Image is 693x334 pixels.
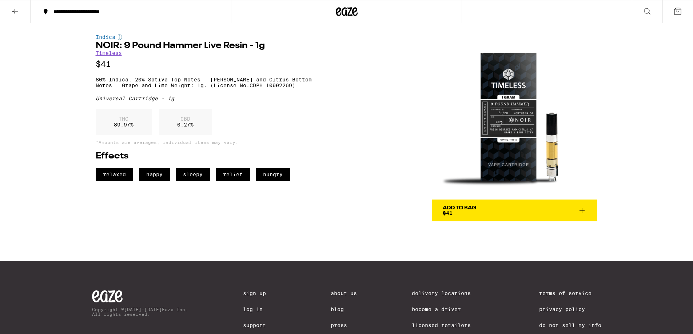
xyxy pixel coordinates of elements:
a: Become a Driver [412,306,484,312]
div: Indica [96,34,322,40]
p: CBD [177,116,194,122]
a: Log In [243,306,276,312]
p: THC [114,116,134,122]
a: Do Not Sell My Info [539,322,601,328]
div: Universal Cartridge - 1g [96,96,322,101]
img: Timeless - NOIR: 9 Pound Hammer Live Resin - 1g [432,34,597,200]
div: Add To Bag [443,205,476,210]
a: Blog [331,306,357,312]
p: Copyright © [DATE]-[DATE] Eaze Inc. All rights reserved. [92,307,188,317]
span: sleepy [176,168,210,181]
span: $41 [443,210,453,216]
span: happy [139,168,170,181]
span: hungry [256,168,290,181]
p: $41 [96,60,322,69]
a: Delivery Locations [412,290,484,296]
h1: NOIR: 9 Pound Hammer Live Resin - 1g [96,41,322,50]
a: Privacy Policy [539,306,601,312]
button: Add To Bag$41 [432,200,597,221]
div: 89.97 % [96,109,152,135]
p: *Amounts are averages, individual items may vary. [96,140,322,145]
a: Sign Up [243,290,276,296]
a: Terms of Service [539,290,601,296]
a: About Us [331,290,357,296]
div: 0.27 % [159,109,212,135]
img: indicaColor.svg [118,34,122,40]
a: Timeless [96,50,122,56]
a: Licensed Retailers [412,322,484,328]
a: Support [243,322,276,328]
h2: Effects [96,152,322,161]
p: 80% Indica, 20% Sativa Top Notes - [PERSON_NAME] and Citrus Bottom Notes - Grape and Lime Weight:... [96,77,322,88]
span: relief [216,168,250,181]
span: relaxed [96,168,133,181]
a: Press [331,322,357,328]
